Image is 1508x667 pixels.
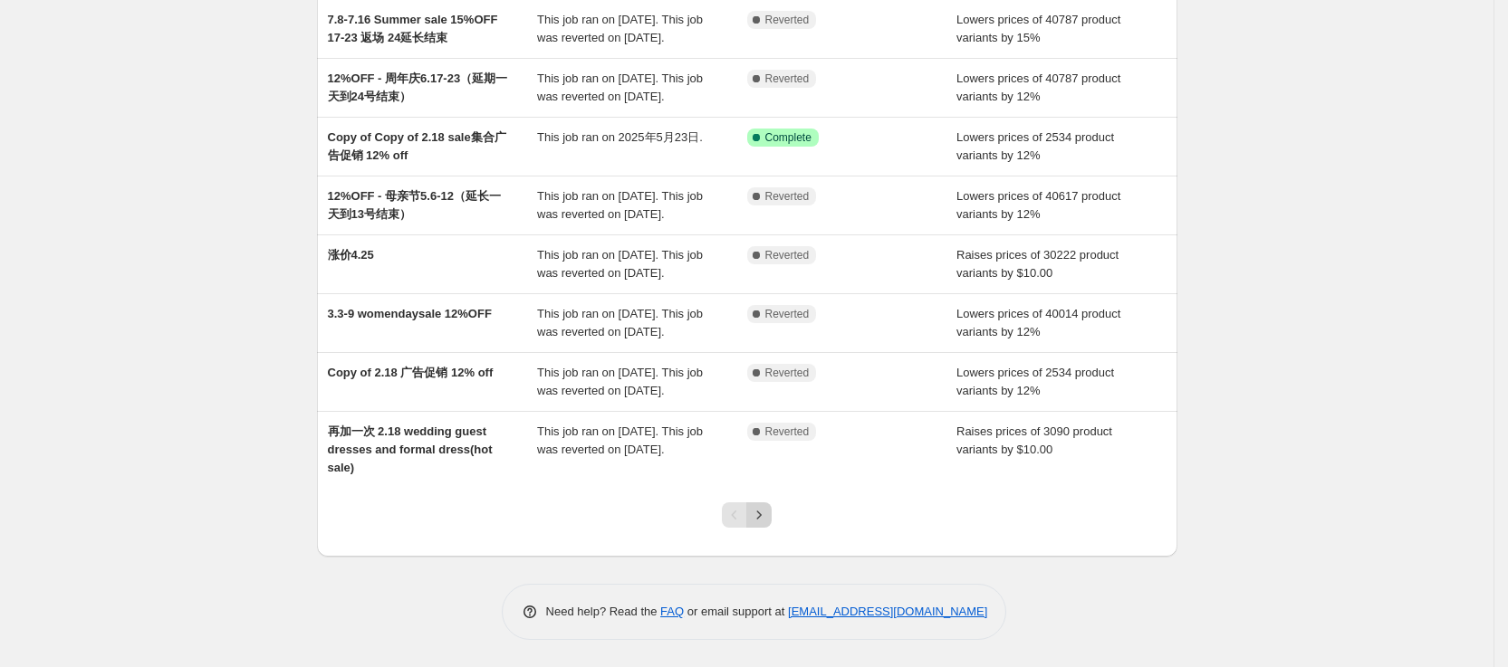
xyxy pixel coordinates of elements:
span: This job ran on [DATE]. This job was reverted on [DATE]. [537,13,703,44]
span: This job ran on [DATE]. This job was reverted on [DATE]. [537,307,703,338]
span: Complete [765,130,812,145]
span: Raises prices of 3090 product variants by $10.00 [956,424,1112,456]
span: This job ran on [DATE]. This job was reverted on [DATE]. [537,366,703,397]
span: This job ran on [DATE]. This job was reverted on [DATE]. [537,71,703,103]
span: Lowers prices of 2534 product variants by 12% [956,130,1114,162]
span: 3.3-9 womendaysale 12%OFF [328,307,492,320]
span: 7.8-7.16 Summer sale 15%OFF 17-23 返场 24延长结束 [328,13,498,44]
span: Reverted [765,248,810,262]
span: Reverted [765,366,810,380]
span: 12%OFF - 母亲节5.6-12（延长一天到13号结束） [328,189,501,221]
span: This job ran on 2025年5月23日. [537,130,703,144]
span: 再加一次 2.18 wedding guest dresses and formal dress(hot sale) [328,424,493,474]
span: 涨价4.25 [328,248,374,262]
span: Raises prices of 30222 product variants by $10.00 [956,248,1119,280]
span: Lowers prices of 40014 product variants by 12% [956,307,1120,338]
span: Lowers prices of 40787 product variants by 12% [956,71,1120,103]
span: Lowers prices of 2534 product variants by 12% [956,366,1114,397]
span: Reverted [765,307,810,321]
span: Copy of 2.18 广告促销 12% off [328,366,494,379]
span: Reverted [765,71,810,86]
span: Lowers prices of 40787 product variants by 15% [956,13,1120,44]
span: Copy of Copy of 2.18 sale集合广告促销 12% off [328,130,506,162]
span: This job ran on [DATE]. This job was reverted on [DATE]. [537,424,703,456]
a: [EMAIL_ADDRESS][DOMAIN_NAME] [788,605,987,618]
span: 12%OFF - 周年庆6.17-23（延期一天到24号结束） [328,71,508,103]
nav: Pagination [722,502,772,528]
span: This job ran on [DATE]. This job was reverted on [DATE]. [537,248,703,280]
span: Lowers prices of 40617 product variants by 12% [956,189,1120,221]
span: Need help? Read the [546,605,661,618]
button: Next [746,502,772,528]
span: Reverted [765,13,810,27]
span: This job ran on [DATE]. This job was reverted on [DATE]. [537,189,703,221]
span: Reverted [765,424,810,439]
span: or email support at [684,605,788,618]
a: FAQ [660,605,684,618]
span: Reverted [765,189,810,204]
